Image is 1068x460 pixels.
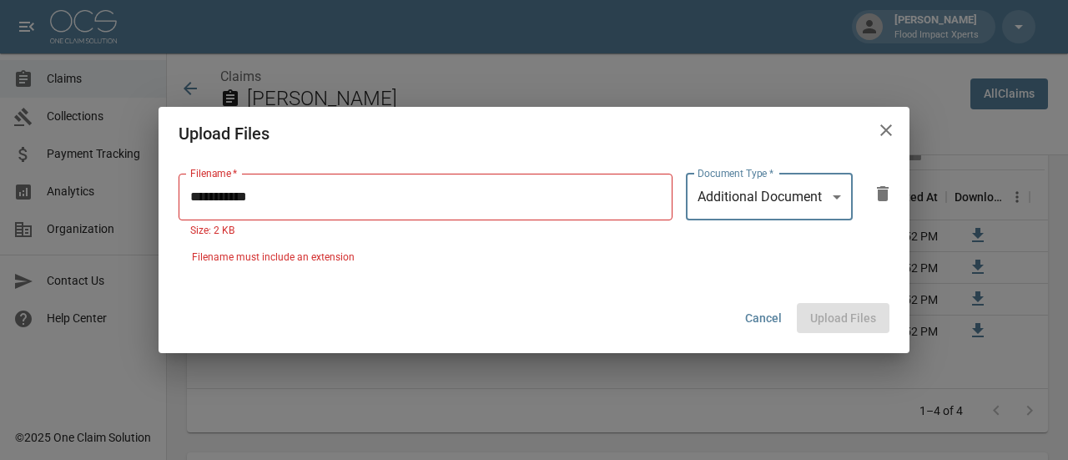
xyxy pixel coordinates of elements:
button: Cancel [737,303,790,334]
p: Size: 2 KB [190,223,661,240]
button: close [869,114,903,147]
button: delete [866,177,899,210]
h2: Upload Files [159,107,909,160]
span: Filename must include an extension [192,251,355,263]
label: Document Type [698,166,773,180]
label: Filename [190,166,237,180]
div: Additional Document [686,174,853,220]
